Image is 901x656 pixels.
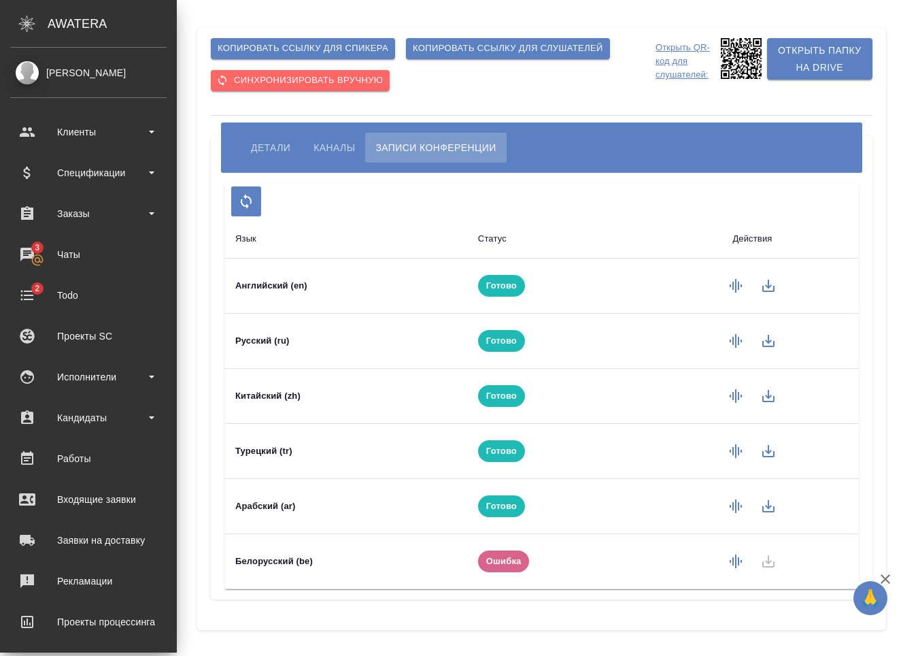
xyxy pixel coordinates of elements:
[478,444,525,458] span: Готово
[3,482,173,516] a: Входящие заявки
[646,220,859,259] th: Действия
[211,38,395,59] button: Копировать ссылку для спикера
[218,41,388,56] span: Копировать ссылку для спикера
[467,220,646,259] th: Статус
[10,612,167,632] div: Проекты процессинга
[10,326,167,346] div: Проекты SC
[10,244,167,265] div: Чаты
[10,122,167,142] div: Клиенты
[251,140,290,156] span: Детали
[413,41,603,56] span: Копировать ссылку для слушателей
[656,38,717,82] p: Открыть QR-код для слушателей:
[10,571,167,591] div: Рекламации
[10,448,167,469] div: Работы
[10,285,167,306] div: Todo
[218,73,383,88] span: Cинхронизировать вручную
[478,499,525,513] span: Готово
[3,237,173,272] a: 3Чаты
[313,140,355,156] span: Каналы
[10,203,167,224] div: Заказы
[211,70,390,91] button: Cинхронизировать вручную
[478,555,530,568] span: Ошибка
[752,269,785,302] button: Скачать запись
[10,489,167,510] div: Входящие заявки
[27,241,48,255] span: 3
[10,65,167,80] div: [PERSON_NAME]
[752,490,785,523] button: Скачать запись
[478,389,525,403] span: Готово
[478,334,525,348] span: Готово
[10,530,167,551] div: Заявки на доставку
[719,435,752,468] button: Сформировать запись
[719,545,752,578] button: Сформировать запись
[224,258,467,313] td: Английский (en)
[10,367,167,387] div: Исполнители
[752,325,785,357] button: Скачать запись
[719,380,752,412] button: Сформировать запись
[10,163,167,183] div: Спецификации
[224,313,467,368] td: Русский (ru)
[375,140,496,156] span: Записи конференции
[406,38,610,59] button: Копировать ссылку для слушателей
[224,423,467,478] td: Турецкий (tr)
[3,564,173,598] a: Рекламации
[3,319,173,353] a: Проекты SC
[3,278,173,312] a: 2Todo
[3,442,173,476] a: Работы
[224,368,467,423] td: Китайский (zh)
[224,220,467,259] th: Язык
[231,186,261,216] button: Обновить список
[10,408,167,428] div: Кандидаты
[752,380,785,412] button: Скачать запись
[3,605,173,639] a: Проекты процессинга
[27,282,48,295] span: 2
[767,38,873,80] button: Открыть папку на Drive
[853,581,887,615] button: 🙏
[224,534,467,589] td: Белорусский (be)
[224,478,467,534] td: Арабский (ar)
[719,325,752,357] button: Сформировать запись
[3,523,173,557] a: Заявки на доставку
[478,279,525,293] span: Готово
[719,490,752,523] button: Сформировать запись
[859,584,882,612] span: 🙏
[778,42,862,76] span: Открыть папку на Drive
[48,10,177,37] div: AWATERA
[752,435,785,468] button: Скачать запись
